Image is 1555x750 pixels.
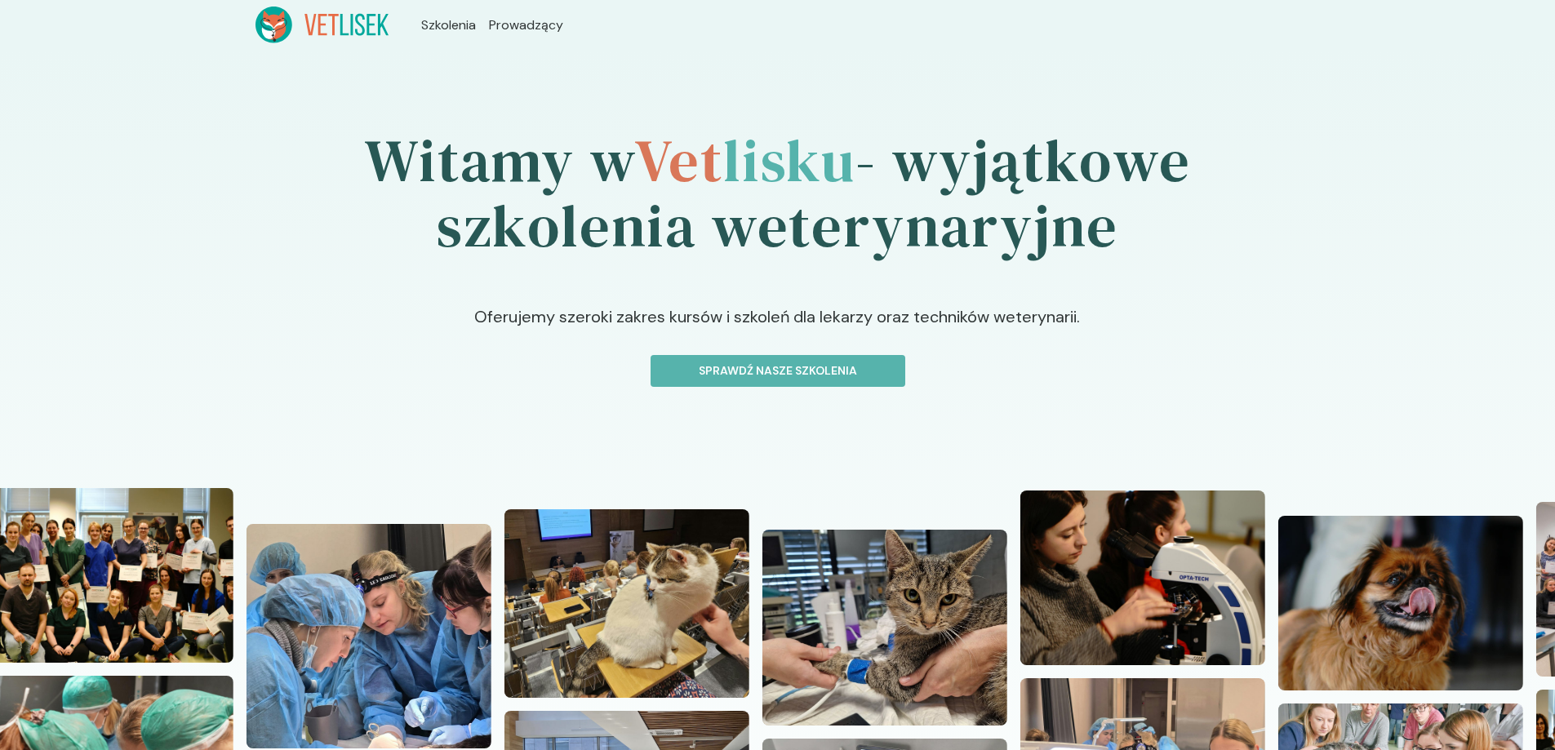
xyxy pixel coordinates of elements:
img: Z2WOuJbqstJ98vaF_20221127_125425.jpg [762,530,1007,726]
button: Sprawdź nasze szkolenia [651,355,905,387]
img: Z2WOrpbqstJ98vaB_DSC04907.JPG [1020,490,1265,665]
a: Prowadzący [489,16,563,35]
span: lisku [723,120,855,201]
p: Oferujemy szeroki zakres kursów i szkoleń dla lekarzy oraz techników weterynarii. [260,304,1296,355]
img: Z2WOx5bqstJ98vaI_20240512_101618.jpg [504,509,749,698]
img: Z2WOzZbqstJ98vaN_20241110_112957.jpg [247,524,491,748]
img: Z2WOn5bqstJ98vZ7_DSC06617.JPG [1278,516,1523,690]
span: Vet [634,120,723,201]
h1: Witamy w - wyjątkowe szkolenia weterynaryjne [255,82,1300,304]
a: Szkolenia [421,16,476,35]
p: Sprawdź nasze szkolenia [664,362,891,379]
